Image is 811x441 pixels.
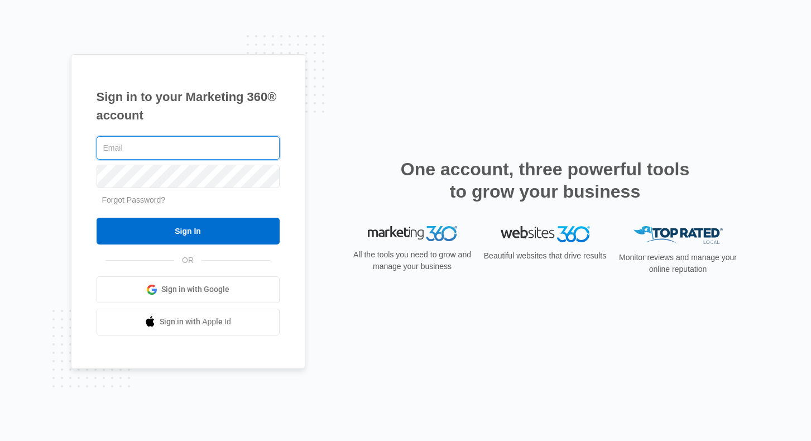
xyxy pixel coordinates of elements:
h2: One account, three powerful tools to grow your business [397,158,693,203]
p: Beautiful websites that drive results [483,250,608,262]
span: Sign in with Apple Id [160,316,231,328]
img: Top Rated Local [634,226,723,245]
a: Forgot Password? [102,195,166,204]
img: Websites 360 [501,226,590,242]
p: Monitor reviews and manage your online reputation [616,252,741,275]
img: Marketing 360 [368,226,457,242]
input: Email [97,136,280,160]
h1: Sign in to your Marketing 360® account [97,88,280,124]
span: Sign in with Google [161,284,229,295]
input: Sign In [97,218,280,245]
a: Sign in with Google [97,276,280,303]
p: All the tools you need to grow and manage your business [350,249,475,272]
span: OR [174,255,201,266]
a: Sign in with Apple Id [97,309,280,335]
